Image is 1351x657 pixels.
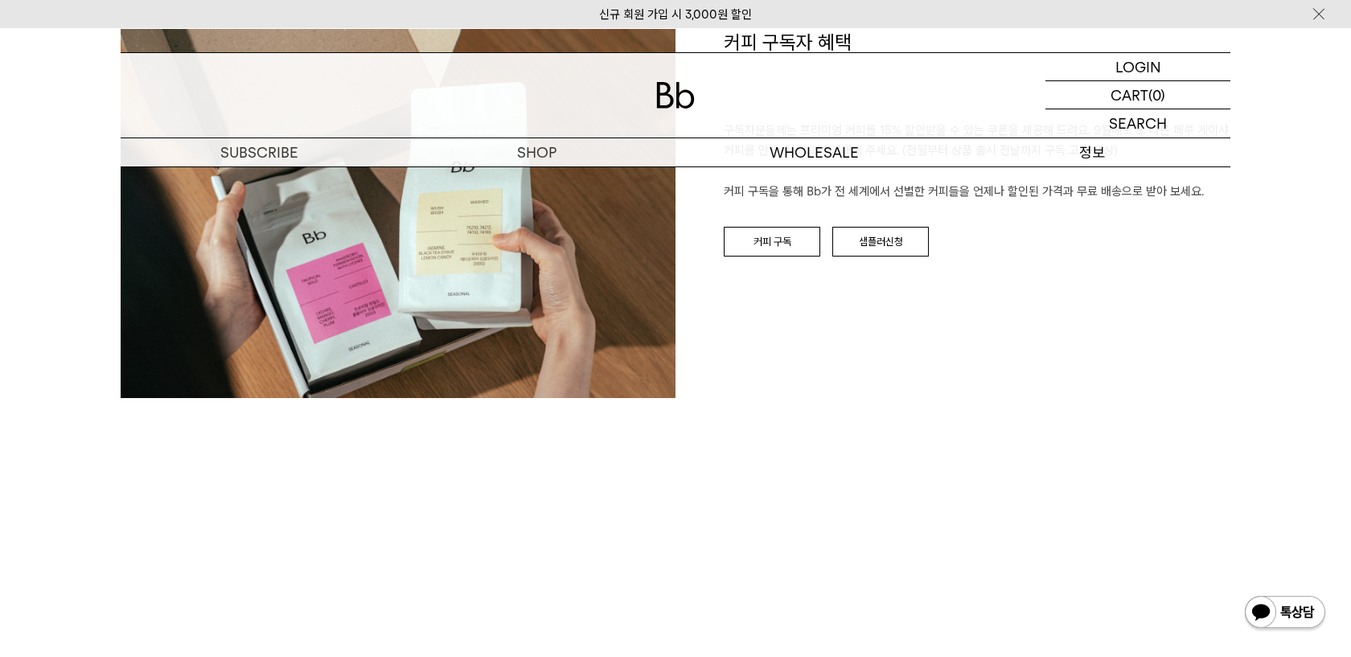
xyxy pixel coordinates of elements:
p: LOGIN [1115,53,1161,80]
a: LOGIN [1045,53,1230,81]
p: CART [1111,81,1148,109]
img: c5c329453f1186b4866a93014d588b8e_112149.jpg [121,29,675,398]
a: 신규 회원 가입 시 3,000원 할인 [599,7,752,22]
a: 샘플러신청 [832,227,929,257]
p: WHOLESALE [675,138,953,166]
p: SEARCH [1109,109,1167,138]
img: 로고 [656,82,695,109]
a: CART (0) [1045,81,1230,109]
a: 커피 구독 [724,227,820,257]
p: (0) [1148,81,1165,109]
p: 정보 [953,138,1230,166]
p: 커피 구독을 통해 Bb가 전 세계에서 선별한 커피들을 언제나 할인된 가격과 무료 배송으로 받아 보세요. [724,182,1230,203]
a: SHOP [398,138,675,166]
img: 카카오톡 채널 1:1 채팅 버튼 [1243,594,1327,633]
a: SUBSCRIBE [121,138,398,166]
a: 브랜드 [953,167,1230,195]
